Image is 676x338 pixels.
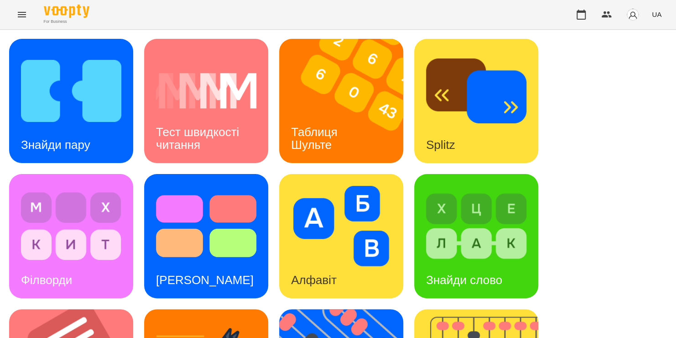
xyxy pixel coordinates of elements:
[44,5,89,18] img: Voopty Logo
[21,138,90,152] h3: Знайди пару
[291,125,341,151] h3: Таблиця Шульте
[626,8,639,21] img: avatar_s.png
[426,273,502,287] h3: Знайди слово
[648,6,665,23] button: UA
[9,39,133,163] a: Знайди паруЗнайди пару
[156,125,242,151] h3: Тест швидкості читання
[414,174,538,298] a: Знайди словоЗнайди слово
[44,19,89,25] span: For Business
[279,39,403,163] a: Таблиця ШультеТаблиця Шульте
[21,186,121,266] img: Філворди
[156,186,256,266] img: Тест Струпа
[156,273,254,287] h3: [PERSON_NAME]
[9,174,133,298] a: ФілвордиФілворди
[279,39,415,163] img: Таблиця Шульте
[291,186,391,266] img: Алфавіт
[21,273,72,287] h3: Філворди
[652,10,661,19] span: UA
[291,273,337,287] h3: Алфавіт
[426,51,526,131] img: Splitz
[11,4,33,26] button: Menu
[426,138,455,152] h3: Splitz
[156,51,256,131] img: Тест швидкості читання
[21,51,121,131] img: Знайди пару
[144,39,268,163] a: Тест швидкості читанняТест швидкості читання
[414,39,538,163] a: SplitzSplitz
[279,174,403,298] a: АлфавітАлфавіт
[144,174,268,298] a: Тест Струпа[PERSON_NAME]
[426,186,526,266] img: Знайди слово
